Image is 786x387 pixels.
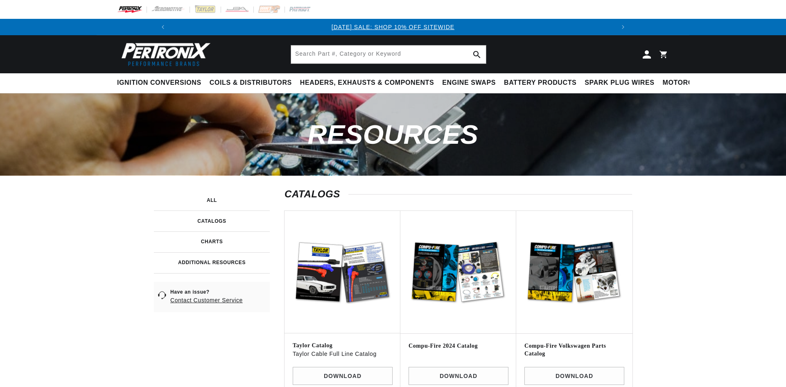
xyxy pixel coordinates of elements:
button: Search Part #, Category or Keyword [468,45,486,63]
span: Have an issue? [170,289,243,296]
span: Battery Products [504,79,576,87]
input: Search Part #, Category or Keyword [291,45,486,63]
span: Ignition Conversions [117,79,201,87]
h3: Compu-Fire Volkswagen Parts Catalog [524,342,624,358]
img: Compu-Fire 2024 Catalog [409,219,508,325]
span: Engine Swaps [442,79,496,87]
summary: Headers, Exhausts & Components [296,73,438,93]
summary: Spark Plug Wires [580,73,658,93]
a: Download [524,367,624,385]
a: [DATE] SALE: SHOP 10% OFF SITEWIDE [332,24,454,30]
a: Download [293,367,393,385]
img: Pertronix [117,40,211,68]
p: Taylor Cable Full Line Catalog [293,349,393,358]
span: Resources [307,120,478,149]
button: Translation missing: en.sections.announcements.next_announcement [615,19,631,35]
a: Download [409,367,508,385]
span: Coils & Distributors [210,79,292,87]
a: Contact Customer Service [170,297,243,303]
img: Taylor Catalog [293,219,393,325]
img: Compu-Fire Volkswagen Parts Catalog [524,219,624,325]
div: 1 of 3 [171,23,615,32]
span: Motorcycle [663,79,711,87]
span: Spark Plug Wires [585,79,654,87]
div: Announcement [171,23,615,32]
summary: Ignition Conversions [117,73,206,93]
span: Headers, Exhausts & Components [300,79,434,87]
button: Translation missing: en.sections.announcements.previous_announcement [155,19,171,35]
h3: Taylor Catalog [293,342,393,350]
summary: Motorcycle [659,73,716,93]
summary: Engine Swaps [438,73,500,93]
h3: Compu-Fire 2024 Catalog [409,342,508,350]
summary: Coils & Distributors [206,73,296,93]
summary: Battery Products [500,73,580,93]
h2: catalogs [285,190,632,198]
slideshow-component: Translation missing: en.sections.announcements.announcement_bar [97,19,689,35]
